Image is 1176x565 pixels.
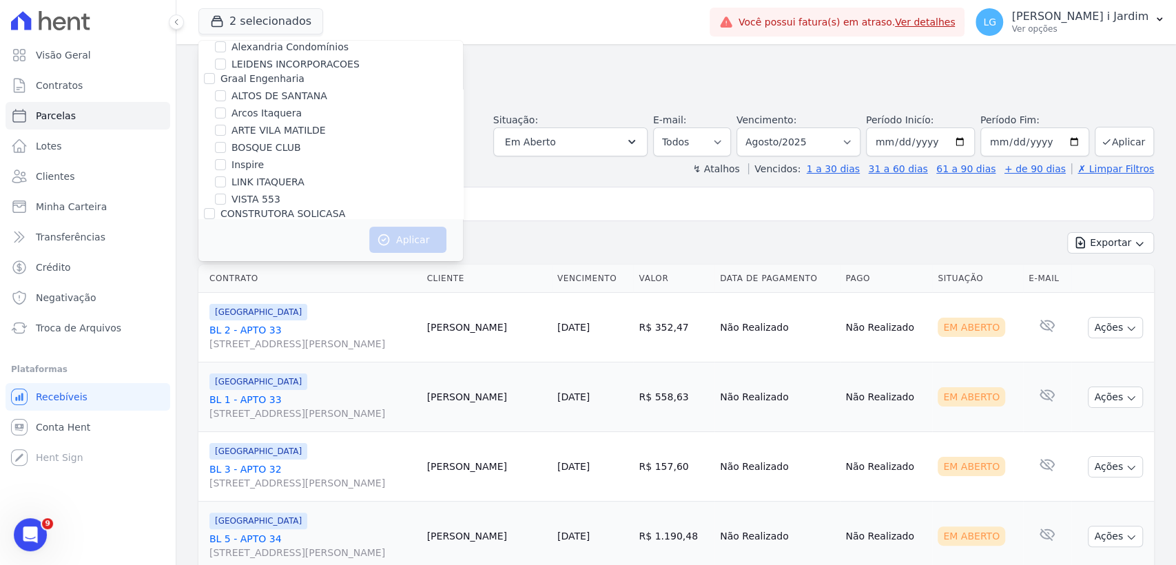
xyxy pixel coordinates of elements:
[980,113,1089,127] label: Período Fim:
[6,102,170,130] a: Parcelas
[209,546,416,559] span: [STREET_ADDRESS][PERSON_NAME]
[868,163,927,174] a: 31 a 60 dias
[938,526,1005,546] div: Em Aberto
[557,531,590,542] a: [DATE]
[209,513,307,529] span: [GEOGRAPHIC_DATA]
[36,48,91,62] span: Visão Geral
[422,432,552,502] td: [PERSON_NAME]
[6,163,170,190] a: Clientes
[1095,127,1154,156] button: Aplicar
[1011,23,1148,34] p: Ver opções
[840,265,932,293] th: Pago
[6,223,170,251] a: Transferências
[422,362,552,432] td: [PERSON_NAME]
[198,265,422,293] th: Contrato
[209,443,307,460] span: [GEOGRAPHIC_DATA]
[36,109,76,123] span: Parcelas
[422,293,552,362] td: [PERSON_NAME]
[6,284,170,311] a: Negativação
[231,40,349,54] label: Alexandria Condomínios
[1067,232,1154,254] button: Exportar
[938,457,1005,476] div: Em Aberto
[36,79,83,92] span: Contratos
[36,230,105,244] span: Transferências
[36,420,90,434] span: Conta Hent
[1023,265,1071,293] th: E-mail
[209,407,416,420] span: [STREET_ADDRESS][PERSON_NAME]
[1004,163,1066,174] a: + de 90 dias
[1071,163,1154,174] a: ✗ Limpar Filtros
[1088,456,1143,477] button: Ações
[220,208,345,219] label: CONSTRUTORA SOLICASA
[209,304,307,320] span: [GEOGRAPHIC_DATA]
[209,476,416,490] span: [STREET_ADDRESS][PERSON_NAME]
[714,293,840,362] td: Não Realizado
[422,265,552,293] th: Cliente
[1011,10,1148,23] p: [PERSON_NAME] i Jardim
[936,163,996,174] a: 61 a 90 dias
[714,362,840,432] td: Não Realizado
[1088,317,1143,338] button: Ações
[198,55,1154,80] h2: Parcelas
[6,132,170,160] a: Lotes
[633,362,714,432] td: R$ 558,63
[369,227,446,253] button: Aplicar
[231,175,305,189] label: LINK ITAQUERA
[1088,526,1143,547] button: Ações
[983,17,996,27] span: LG
[6,193,170,220] a: Minha Carteira
[231,158,264,172] label: Inspire
[6,413,170,441] a: Conta Hent
[6,41,170,69] a: Visão Geral
[6,72,170,99] a: Contratos
[36,291,96,305] span: Negativação
[633,432,714,502] td: R$ 157,60
[895,17,956,28] a: Ver detalhes
[964,3,1176,41] button: LG [PERSON_NAME] i Jardim Ver opções
[6,314,170,342] a: Troca de Arquivos
[209,462,416,490] a: BL 3 - APTO 32[STREET_ADDRESS][PERSON_NAME]
[209,532,416,559] a: BL 5 - APTO 34[STREET_ADDRESS][PERSON_NAME]
[932,265,1023,293] th: Situação
[36,169,74,183] span: Clientes
[938,387,1005,407] div: Em Aberto
[938,318,1005,337] div: Em Aberto
[493,127,648,156] button: Em Aberto
[209,323,416,351] a: BL 2 - APTO 33[STREET_ADDRESS][PERSON_NAME]
[552,265,634,293] th: Vencimento
[866,114,933,125] label: Período Inicío:
[36,260,71,274] span: Crédito
[42,518,53,529] span: 9
[714,265,840,293] th: Data de Pagamento
[1088,387,1143,408] button: Ações
[714,432,840,502] td: Não Realizado
[653,114,687,125] label: E-mail:
[692,163,739,174] label: ↯ Atalhos
[209,373,307,390] span: [GEOGRAPHIC_DATA]
[505,134,556,150] span: Em Aberto
[11,361,165,378] div: Plataformas
[633,265,714,293] th: Valor
[6,383,170,411] a: Recebíveis
[36,139,62,153] span: Lotes
[224,190,1148,218] input: Buscar por nome do lote ou do cliente
[840,293,932,362] td: Não Realizado
[14,518,47,551] iframe: Intercom live chat
[557,322,590,333] a: [DATE]
[231,123,326,138] label: ARTE VILA MATILDE
[633,293,714,362] td: R$ 352,47
[231,106,302,121] label: Arcos Itaquera
[736,114,796,125] label: Vencimento:
[6,254,170,281] a: Crédito
[557,391,590,402] a: [DATE]
[493,114,538,125] label: Situação:
[36,321,121,335] span: Troca de Arquivos
[231,89,327,103] label: ALTOS DE SANTANA
[231,141,301,155] label: BOSQUE CLUB
[209,393,416,420] a: BL 1 - APTO 33[STREET_ADDRESS][PERSON_NAME]
[807,163,860,174] a: 1 a 30 dias
[198,8,323,34] button: 2 selecionados
[748,163,801,174] label: Vencidos:
[557,461,590,472] a: [DATE]
[840,432,932,502] td: Não Realizado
